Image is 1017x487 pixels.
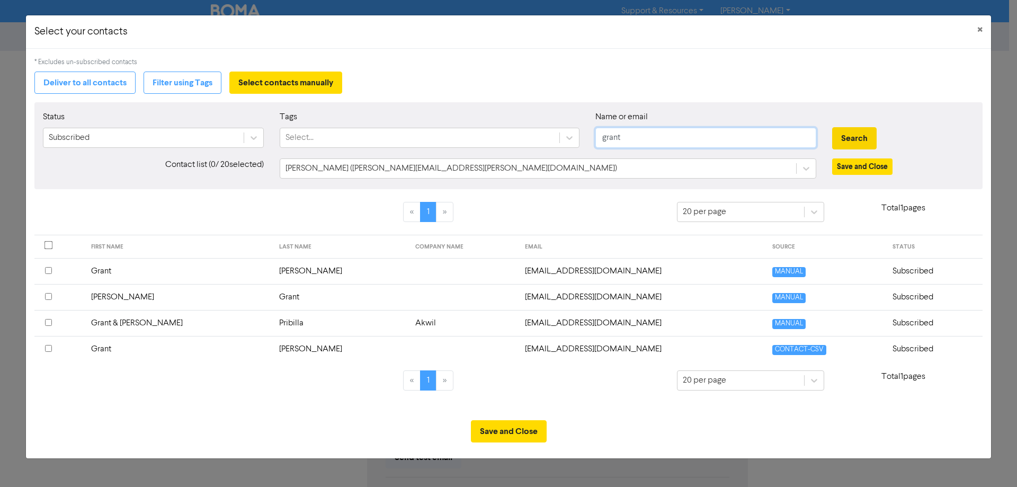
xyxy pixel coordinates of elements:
[886,336,983,362] td: Subscribed
[273,310,409,336] td: Pribilla
[519,310,766,336] td: akeringa@outlook.com
[85,284,272,310] td: [PERSON_NAME]
[409,235,519,259] th: COMPANY NAME
[273,258,409,284] td: [PERSON_NAME]
[286,162,617,175] div: [PERSON_NAME] ([PERSON_NAME][EMAIL_ADDRESS][PERSON_NAME][DOMAIN_NAME])
[519,235,766,259] th: EMAIL
[471,420,547,442] button: Save and Close
[683,374,726,387] div: 20 per page
[766,235,886,259] th: SOURCE
[977,22,983,38] span: ×
[884,373,1017,487] iframe: Chat Widget
[43,111,65,123] label: Status
[772,293,806,303] span: MANUAL
[772,345,826,355] span: CONTACT-CSV
[35,158,272,179] div: Contact list ( 0 / 20 selected)
[409,310,519,336] td: Akwil
[886,310,983,336] td: Subscribed
[772,267,806,277] span: MANUAL
[519,258,766,284] td: accounts@crosscountry4x4.com.au
[280,111,297,123] label: Tags
[832,158,893,175] button: Save and Close
[683,206,726,218] div: 20 per page
[886,235,983,259] th: STATUS
[85,336,272,362] td: Grant
[824,370,983,383] p: Total 1 pages
[144,72,221,94] button: Filter using Tags
[824,202,983,215] p: Total 1 pages
[85,235,272,259] th: FIRST NAME
[85,258,272,284] td: Grant
[595,111,648,123] label: Name or email
[49,131,90,144] div: Subscribed
[420,370,436,391] a: Page 1 is your current page
[772,319,806,329] span: MANUAL
[886,284,983,310] td: Subscribed
[519,284,766,310] td: jo@furkidsfunhouse.com.au
[273,336,409,362] td: [PERSON_NAME]
[273,284,409,310] td: Grant
[286,131,314,144] div: Select...
[273,235,409,259] th: LAST NAME
[229,72,342,94] button: Select contacts manually
[34,57,983,67] div: * Excludes un-subscribed contacts
[519,336,766,362] td: brennan_g@outlook.com
[886,258,983,284] td: Subscribed
[420,202,436,222] a: Page 1 is your current page
[832,127,877,149] button: Search
[34,72,136,94] button: Deliver to all contacts
[85,310,272,336] td: Grant & [PERSON_NAME]
[969,15,991,45] button: Close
